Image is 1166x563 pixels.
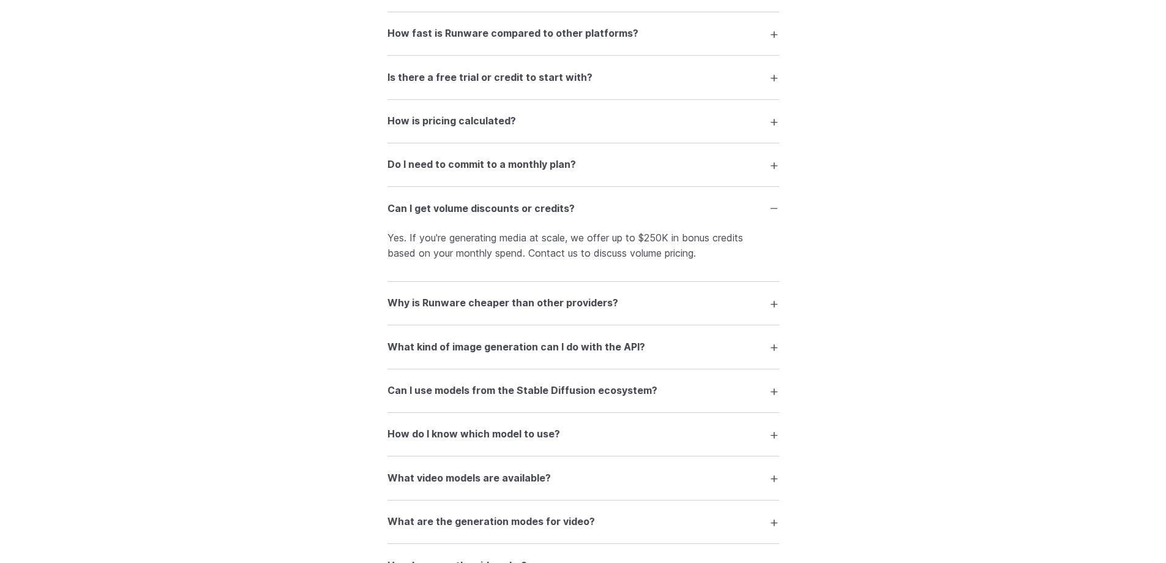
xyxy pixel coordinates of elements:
summary: Can I get volume discounts or credits? [387,197,779,220]
h3: What are the generation modes for video? [387,514,595,530]
summary: What are the generation modes for video? [387,510,779,534]
h3: How fast is Runware compared to other platforms? [387,26,638,42]
h3: How is pricing calculated? [387,113,516,129]
summary: What kind of image generation can I do with the API? [387,335,779,358]
summary: Why is Runware cheaper than other providers? [387,292,779,315]
h3: What video models are available? [387,470,551,486]
summary: How is pricing calculated? [387,110,779,133]
summary: How do I know which model to use? [387,423,779,446]
h3: Why is Runware cheaper than other providers? [387,295,618,311]
summary: Can I use models from the Stable Diffusion ecosystem? [387,379,779,402]
h3: Can I get volume discounts or credits? [387,201,575,217]
h3: Is there a free trial or credit to start with? [387,70,592,86]
summary: How fast is Runware compared to other platforms? [387,22,779,45]
p: Yes. If you're generating media at scale, we offer up to $250K in bonus credits based on your mon... [387,230,779,262]
summary: What video models are available? [387,466,779,489]
summary: Do I need to commit to a monthly plan? [387,153,779,176]
h3: Can I use models from the Stable Diffusion ecosystem? [387,383,657,399]
h3: Do I need to commit to a monthly plan? [387,157,576,173]
h3: How do I know which model to use? [387,426,560,442]
h3: What kind of image generation can I do with the API? [387,339,645,355]
summary: Is there a free trial or credit to start with? [387,66,779,89]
